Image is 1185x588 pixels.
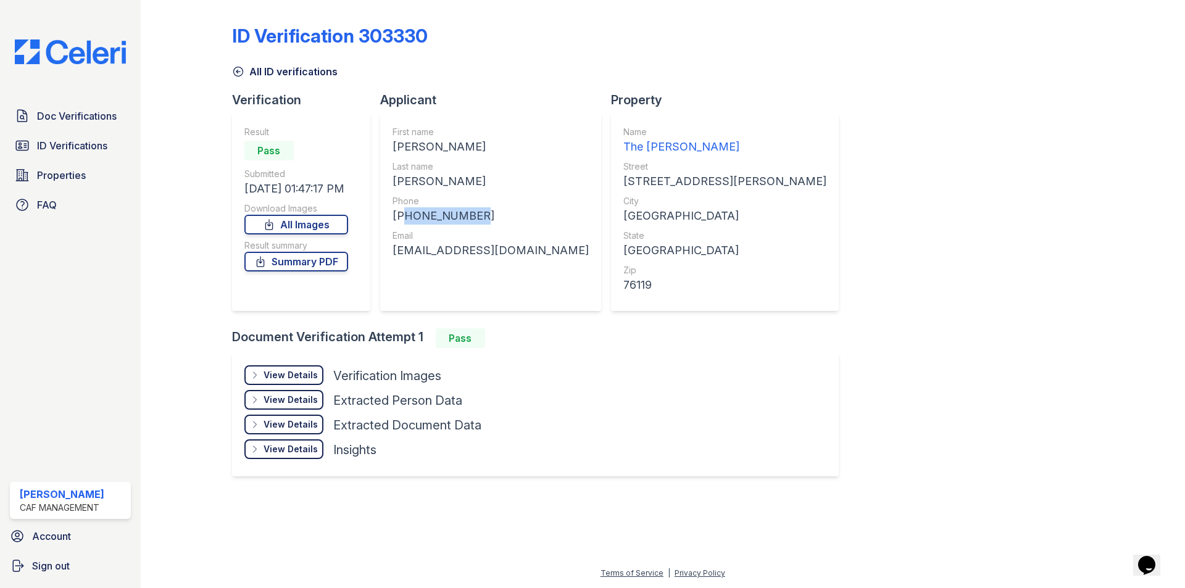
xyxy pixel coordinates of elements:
iframe: chat widget [1133,539,1173,576]
a: FAQ [10,193,131,217]
span: Properties [37,168,86,183]
div: View Details [264,369,318,381]
span: Account [32,529,71,544]
a: Sign out [5,553,136,578]
div: View Details [264,443,318,455]
div: Submitted [244,168,348,180]
a: Doc Verifications [10,104,131,128]
img: CE_Logo_Blue-a8612792a0a2168367f1c8372b55b34899dd931a85d93a1a3d3e32e68fde9ad4.png [5,39,136,64]
div: Street [623,160,826,173]
a: Properties [10,163,131,188]
div: [PERSON_NAME] [393,173,589,190]
div: Extracted Person Data [333,392,462,409]
div: ID Verification 303330 [232,25,428,47]
span: ID Verifications [37,138,107,153]
div: State [623,230,826,242]
span: FAQ [37,197,57,212]
div: Last name [393,160,589,173]
div: Property [611,91,849,109]
a: Privacy Policy [675,568,725,578]
div: 76119 [623,276,826,294]
a: ID Verifications [10,133,131,158]
div: View Details [264,418,318,431]
div: Download Images [244,202,348,215]
div: View Details [264,394,318,406]
div: Pass [244,141,294,160]
div: [PERSON_NAME] [393,138,589,155]
div: CAF Management [20,502,104,514]
div: Extracted Document Data [333,416,481,434]
div: [PERSON_NAME] [20,487,104,502]
a: Summary PDF [244,252,348,271]
div: | [668,568,670,578]
div: [DATE] 01:47:17 PM [244,180,348,197]
span: Doc Verifications [37,109,117,123]
div: Applicant [380,91,611,109]
div: Verification Images [333,367,441,384]
div: [EMAIL_ADDRESS][DOMAIN_NAME] [393,242,589,259]
div: [PHONE_NUMBER] [393,207,589,225]
div: Phone [393,195,589,207]
div: Name [623,126,826,138]
div: Insights [333,441,376,458]
a: Account [5,524,136,549]
div: First name [393,126,589,138]
a: Terms of Service [601,568,663,578]
div: The [PERSON_NAME] [623,138,826,155]
div: Verification [232,91,380,109]
div: Document Verification Attempt 1 [232,328,849,348]
a: Name The [PERSON_NAME] [623,126,826,155]
div: Result [244,126,348,138]
div: Zip [623,264,826,276]
div: Pass [436,328,485,348]
div: [GEOGRAPHIC_DATA] [623,242,826,259]
div: Email [393,230,589,242]
div: Result summary [244,239,348,252]
a: All ID verifications [232,64,338,79]
div: City [623,195,826,207]
a: All Images [244,215,348,234]
div: [STREET_ADDRESS][PERSON_NAME] [623,173,826,190]
div: [GEOGRAPHIC_DATA] [623,207,826,225]
span: Sign out [32,558,70,573]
